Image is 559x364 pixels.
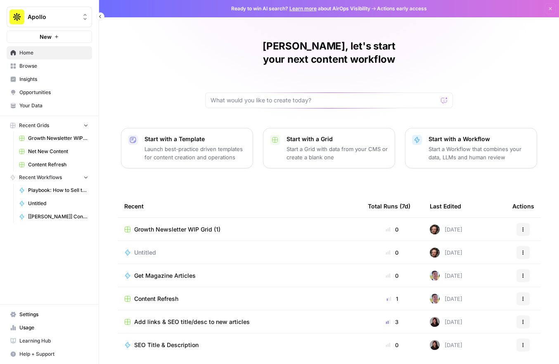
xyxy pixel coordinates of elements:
p: Start a Workflow that combines your data, LLMs and human review [429,145,530,161]
a: Usage [7,321,92,334]
div: 3 [368,318,417,326]
button: Recent Grids [7,119,92,132]
a: Home [7,46,92,59]
div: Actions [512,195,534,217]
a: Content Refresh [124,295,355,303]
span: Ready to win AI search? about AirOps Visibility [231,5,370,12]
img: xqyknumvwcwzrq9hj7fdf50g4vmx [430,225,440,234]
div: 0 [368,341,417,349]
span: Untitled [134,248,156,257]
div: Recent [124,195,355,217]
a: Growth Newsletter WIP Grid (1) [124,225,355,234]
img: 99f2gcj60tl1tjps57nny4cf0tt1 [430,271,440,281]
div: [DATE] [430,294,462,304]
div: Last Edited [430,195,461,217]
a: Untitled [15,197,92,210]
img: t54em4zyhpkpb9risjrjfadf14w3 [430,340,440,350]
span: Actions early access [377,5,427,12]
button: Start with a GridStart a Grid with data from your CMS or create a blank one [263,128,395,168]
div: [DATE] [430,340,462,350]
span: Get Magazine Articles [134,272,196,280]
a: Browse [7,59,92,73]
div: [DATE] [430,317,462,327]
a: Settings [7,308,92,321]
img: Apollo Logo [9,9,24,24]
div: Total Runs (7d) [368,195,410,217]
button: Start with a TemplateLaunch best-practice driven templates for content creation and operations [121,128,253,168]
span: Learning Hub [19,337,88,345]
a: SEO Title & Description [124,341,355,349]
a: Net New Content [15,145,92,158]
a: Growth Newsletter WIP Grid (1) [15,132,92,145]
div: 1 [368,295,417,303]
p: Start a Grid with data from your CMS or create a blank one [287,145,388,161]
button: Workspace: Apollo [7,7,92,27]
span: Playbook: How to Sell to "X" Roles [28,187,88,194]
span: Content Refresh [28,161,88,168]
span: Your Data [19,102,88,109]
div: [DATE] [430,271,462,281]
a: Insights [7,73,92,86]
img: 99f2gcj60tl1tjps57nny4cf0tt1 [430,294,440,304]
h1: [PERSON_NAME], let's start your next content workflow [205,40,453,66]
a: [[PERSON_NAME]] Content Refresh [15,210,92,223]
span: Insights [19,76,88,83]
button: Recent Workflows [7,171,92,184]
div: 0 [368,272,417,280]
span: Recent Workflows [19,174,62,181]
span: Untitled [28,200,88,207]
p: Start with a Workflow [429,135,530,143]
p: Start with a Template [144,135,246,143]
a: Playbook: How to Sell to "X" Roles [15,184,92,197]
p: Launch best-practice driven templates for content creation and operations [144,145,246,161]
a: Opportunities [7,86,92,99]
span: Content Refresh [134,295,178,303]
span: Browse [19,62,88,70]
button: Start with a WorkflowStart a Workflow that combines your data, LLMs and human review [405,128,537,168]
div: 0 [368,225,417,234]
span: Help + Support [19,350,88,358]
span: [[PERSON_NAME]] Content Refresh [28,213,88,220]
span: Recent Grids [19,122,49,129]
p: Start with a Grid [287,135,388,143]
a: Content Refresh [15,158,92,171]
a: Add links & SEO title/desc to new articles [124,318,355,326]
div: [DATE] [430,225,462,234]
button: New [7,31,92,43]
span: Net New Content [28,148,88,155]
a: Learning Hub [7,334,92,347]
span: Add links & SEO title/desc to new articles [134,318,250,326]
span: New [40,33,52,41]
a: Get Magazine Articles [124,272,355,280]
a: Your Data [7,99,92,112]
img: xqyknumvwcwzrq9hj7fdf50g4vmx [430,248,440,258]
img: t54em4zyhpkpb9risjrjfadf14w3 [430,317,440,327]
div: [DATE] [430,248,462,258]
span: Growth Newsletter WIP Grid (1) [28,135,88,142]
a: Untitled [124,248,355,257]
span: Usage [19,324,88,331]
a: Learn more [289,5,317,12]
span: Apollo [28,13,78,21]
input: What would you like to create today? [211,96,438,104]
span: Home [19,49,88,57]
span: Opportunities [19,89,88,96]
span: Settings [19,311,88,318]
button: Help + Support [7,347,92,361]
span: SEO Title & Description [134,341,199,349]
span: Growth Newsletter WIP Grid (1) [134,225,220,234]
div: 0 [368,248,417,257]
